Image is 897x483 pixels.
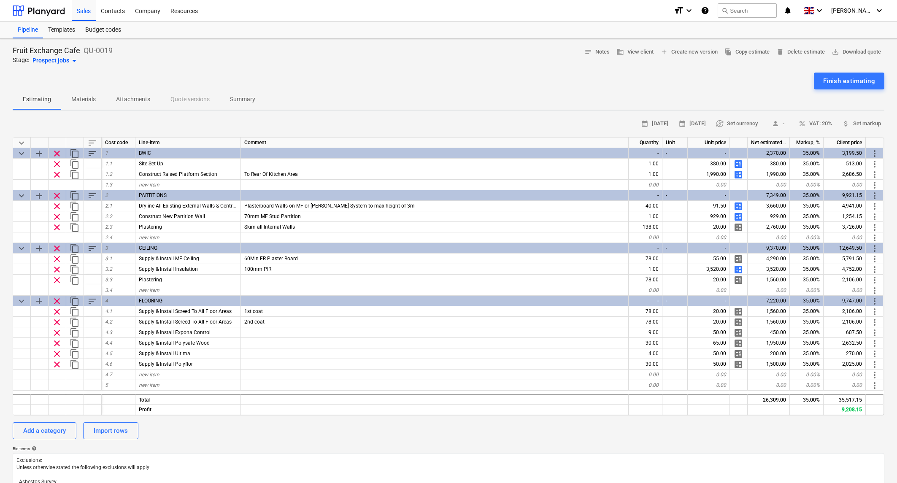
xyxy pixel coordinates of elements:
[52,254,62,264] span: Remove row
[629,243,662,254] div: -
[629,327,662,338] div: 9.00
[724,47,770,57] span: Copy estimate
[70,317,80,327] span: Duplicate row
[733,328,743,338] span: Manage detailed breakdown for the row
[616,47,654,57] span: View client
[870,286,880,296] span: More actions
[798,119,832,129] span: VAT: 20%
[870,328,880,338] span: More actions
[824,264,866,275] div: 4,752.00
[688,148,730,159] div: -
[688,254,730,264] div: 55.00
[584,48,592,56] span: notes
[718,3,777,18] button: Search
[790,148,824,159] div: 35.00%
[768,119,788,129] span: -
[688,264,730,275] div: 3,520.00
[748,243,790,254] div: 9,370.00
[70,349,80,359] span: Duplicate row
[790,232,824,243] div: 0.00%
[733,159,743,169] span: Manage detailed breakdown for the row
[790,138,824,148] div: Markup, %
[733,275,743,285] span: Manage detailed breakdown for the row
[69,56,79,66] span: arrow_drop_down
[688,180,730,190] div: 0.00
[16,243,27,254] span: Collapse category
[748,348,790,359] div: 200.00
[629,296,662,306] div: -
[748,285,790,296] div: 0.00
[776,47,825,57] span: Delete estimate
[870,148,880,159] span: More actions
[790,159,824,169] div: 35.00%
[870,264,880,275] span: More actions
[824,370,866,380] div: 0.00
[13,22,43,38] a: Pipeline
[824,180,866,190] div: 0.00
[629,138,662,148] div: Quantity
[824,359,866,370] div: 2,025.00
[748,180,790,190] div: 0.00
[688,370,730,380] div: 0.00
[733,349,743,359] span: Manage detailed breakdown for the row
[23,95,51,104] p: Estimating
[790,338,824,348] div: 35.00%
[790,296,824,306] div: 35.00%
[870,191,880,201] span: More actions
[814,5,824,16] i: keyboard_arrow_down
[733,338,743,348] span: Manage detailed breakdown for the row
[824,201,866,211] div: 4,941.00
[105,182,112,188] span: 1.3
[87,243,97,254] span: Sort rows within category
[675,117,709,130] button: [DATE]
[629,359,662,370] div: 30.00
[629,348,662,359] div: 4.00
[790,222,824,232] div: 35.00%
[748,232,790,243] div: 0.00
[790,306,824,317] div: 35.00%
[748,317,790,327] div: 1,560.00
[870,380,880,391] span: More actions
[629,317,662,327] div: 78.00
[70,170,80,180] span: Duplicate row
[870,359,880,370] span: More actions
[662,148,688,159] div: -
[824,169,866,180] div: 2,686.50
[139,161,163,167] span: Site Set Up
[839,117,884,130] button: Set markup
[638,117,672,130] button: [DATE]
[80,22,126,38] a: Budget codes
[70,359,80,370] span: Duplicate row
[688,317,730,327] div: 20.00
[613,46,657,59] button: View client
[716,119,758,129] span: Set currency
[824,380,866,391] div: 0.00
[842,120,850,127] span: attach_money
[87,138,97,148] span: Sort rows within table
[831,7,873,14] span: [PERSON_NAME]
[688,169,730,180] div: 1,990.00
[52,307,62,317] span: Remove row
[824,405,866,415] div: 9,208.15
[772,120,779,127] span: person
[629,285,662,296] div: 0.00
[733,359,743,370] span: Manage detailed breakdown for the row
[94,425,128,436] div: Import rows
[688,159,730,169] div: 380.00
[824,296,866,306] div: 9,747.00
[34,296,44,306] span: Add sub category to row
[688,380,730,391] div: 0.00
[748,306,790,317] div: 1,560.00
[688,190,730,201] div: -
[629,264,662,275] div: 1.00
[52,317,62,327] span: Remove row
[688,211,730,222] div: 929.00
[790,370,824,380] div: 0.00%
[824,327,866,338] div: 607.50
[824,306,866,317] div: 2,106.00
[105,171,112,177] span: 1.2
[870,275,880,285] span: More actions
[660,47,718,57] span: Create new version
